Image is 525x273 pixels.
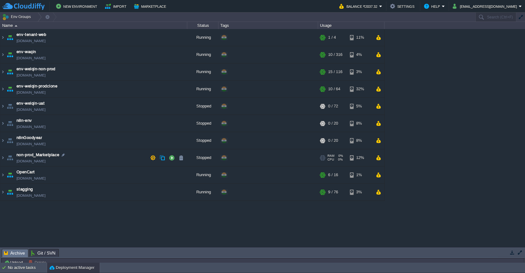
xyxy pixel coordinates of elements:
[17,72,45,78] a: [DOMAIN_NAME]
[17,124,45,130] a: [DOMAIN_NAME]
[31,249,55,257] span: Git / SVN
[350,184,370,201] div: 3%
[187,98,218,115] div: Stopped
[328,81,340,97] div: 10 / 64
[453,2,519,10] button: [EMAIL_ADDRESS][DOMAIN_NAME]
[17,83,57,89] a: env-welqin-prodclone
[17,66,55,72] a: env-welqin-non-prod
[56,2,99,10] button: New Environment
[6,63,14,80] img: AMDAwAAAACH5BAEAAAAALAAAAAABAAEAAAICRAEAOw==
[50,265,94,271] button: Deployment Manager
[0,184,5,201] img: AMDAwAAAACH5BAEAAAAALAAAAAABAAEAAAICRAEAOw==
[328,132,338,149] div: 0 / 20
[328,98,338,115] div: 0 / 72
[17,158,45,164] a: [DOMAIN_NAME]
[350,81,370,97] div: 32%
[17,192,45,199] a: [DOMAIN_NAME]
[17,141,45,147] a: [DOMAIN_NAME]
[17,169,35,175] a: OpenCart
[219,22,318,29] div: Tags
[187,29,218,46] div: Running
[390,2,416,10] button: Settings
[0,132,5,149] img: AMDAwAAAACH5BAEAAAAALAAAAAABAAEAAAICRAEAOw==
[28,260,48,265] button: Delete
[328,29,336,46] div: 1 / 4
[350,98,370,115] div: 5%
[0,63,5,80] img: AMDAwAAAACH5BAEAAAAALAAAAAABAAEAAAICRAEAOw==
[0,29,5,46] img: AMDAwAAAACH5BAEAAAAALAAAAAABAAEAAAICRAEAOw==
[187,81,218,97] div: Running
[17,117,32,124] a: n8n-env
[187,46,218,63] div: Running
[4,260,25,265] button: Upload
[134,2,168,10] button: Marketplace
[0,46,5,63] img: AMDAwAAAACH5BAEAAAAALAAAAAABAAEAAAICRAEAOw==
[187,166,218,183] div: Running
[187,132,218,149] div: Stopped
[328,46,342,63] div: 10 / 316
[1,22,187,29] div: Name
[188,22,218,29] div: Status
[350,149,370,166] div: 12%
[187,115,218,132] div: Stopped
[2,12,33,21] button: Env Groups
[187,63,218,80] div: Running
[6,115,14,132] img: AMDAwAAAACH5BAEAAAAALAAAAAABAAEAAAICRAEAOw==
[17,32,46,38] a: env-tenant-web
[17,49,36,55] a: env-waqin
[6,46,14,63] img: AMDAwAAAACH5BAEAAAAALAAAAAABAAEAAAICRAEAOw==
[17,135,42,141] a: n8nGoodyear
[17,186,33,192] a: stagging
[15,25,17,27] img: AMDAwAAAACH5BAEAAAAALAAAAAABAAEAAAICRAEAOw==
[350,166,370,183] div: 1%
[17,175,45,181] a: [DOMAIN_NAME]
[339,2,379,10] button: Balance ₹2037.32
[187,149,218,166] div: Stopped
[0,149,5,166] img: AMDAwAAAACH5BAEAAAAALAAAAAABAAEAAAICRAEAOw==
[6,98,14,115] img: AMDAwAAAACH5BAEAAAAALAAAAAABAAEAAAICRAEAOw==
[0,166,5,183] img: AMDAwAAAACH5BAEAAAAALAAAAAABAAEAAAICRAEAOw==
[0,98,5,115] img: AMDAwAAAACH5BAEAAAAALAAAAAABAAEAAAICRAEAOw==
[17,55,45,61] a: [DOMAIN_NAME]
[350,115,370,132] div: 8%
[328,166,338,183] div: 6 / 16
[17,38,45,44] a: [DOMAIN_NAME]
[6,184,14,201] img: AMDAwAAAACH5BAEAAAAALAAAAAABAAEAAAICRAEAOw==
[6,149,14,166] img: AMDAwAAAACH5BAEAAAAALAAAAAABAAEAAAICRAEAOw==
[17,152,60,158] a: non-prod_Marketplace
[328,63,342,80] div: 15 / 116
[6,29,14,46] img: AMDAwAAAACH5BAEAAAAALAAAAAABAAEAAAICRAEAOw==
[328,184,338,201] div: 9 / 76
[2,2,45,10] img: CloudJiffy
[0,115,5,132] img: AMDAwAAAACH5BAEAAAAALAAAAAABAAEAAAICRAEAOw==
[105,2,128,10] button: Import
[350,132,370,149] div: 8%
[499,248,519,267] iframe: chat widget
[6,81,14,97] img: AMDAwAAAACH5BAEAAAAALAAAAAABAAEAAAICRAEAOw==
[337,154,343,158] span: 0%
[17,89,45,96] span: [DOMAIN_NAME]
[17,107,45,113] a: [DOMAIN_NAME]
[350,63,370,80] div: 3%
[424,2,442,10] button: Help
[327,158,334,161] span: CPU
[6,132,14,149] img: AMDAwAAAACH5BAEAAAAALAAAAAABAAEAAAICRAEAOw==
[0,81,5,97] img: AMDAwAAAACH5BAEAAAAALAAAAAABAAEAAAICRAEAOw==
[328,115,338,132] div: 0 / 20
[4,249,25,257] span: Archive
[6,166,14,183] img: AMDAwAAAACH5BAEAAAAALAAAAAABAAEAAAICRAEAOw==
[350,46,370,63] div: 4%
[327,154,334,158] span: RAM
[17,100,45,107] a: env-welqin-uat
[187,184,218,201] div: Running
